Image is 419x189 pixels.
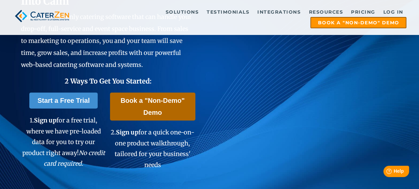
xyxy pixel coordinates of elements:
[116,128,138,136] span: Sign up
[80,7,406,28] div: Navigation Menu
[360,163,412,182] iframe: Help widget launcher
[162,7,202,17] a: Solutions
[380,7,406,17] a: Log in
[29,93,98,108] a: Start a Free Trial
[21,13,192,69] span: CaterZen is the only catering software that can handle your drop-off, full-service and event spac...
[254,7,304,17] a: Integrations
[44,149,105,167] em: No credit card required.
[110,93,195,120] a: Book a "Non-Demo" Demo
[22,116,105,167] span: 1. for a free trial, where we have pre-loaded data for you to try our product right away!
[13,7,71,25] img: caterzen
[111,128,194,168] span: 2. for a quick one-on-one product walkthrough, tailored for your business' needs
[305,7,346,17] a: Resources
[203,7,253,17] a: Testimonials
[65,77,152,85] span: 2 Ways To Get You Started:
[310,17,406,28] a: Book a "Non-Demo" Demo
[348,7,379,17] a: Pricing
[34,116,56,124] span: Sign up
